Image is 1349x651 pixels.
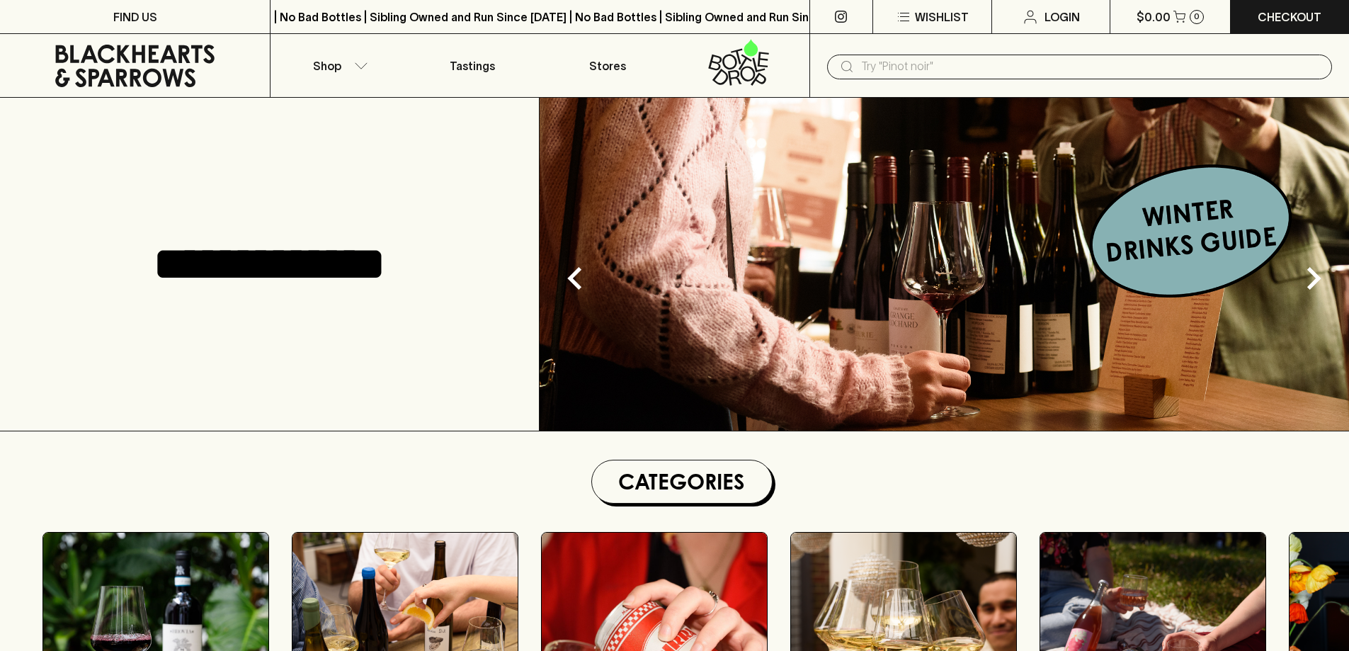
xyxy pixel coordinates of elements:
[540,34,675,97] a: Stores
[405,34,540,97] a: Tastings
[915,9,969,26] p: Wishlist
[1045,9,1080,26] p: Login
[271,34,405,97] button: Shop
[1285,250,1342,307] button: Next
[313,57,341,74] p: Shop
[540,98,1349,431] img: optimise
[1258,9,1321,26] p: Checkout
[547,250,603,307] button: Previous
[1137,9,1171,26] p: $0.00
[598,466,766,497] h1: Categories
[861,55,1321,78] input: Try "Pinot noir"
[113,9,157,26] p: FIND US
[450,57,495,74] p: Tastings
[1194,13,1200,21] p: 0
[589,57,626,74] p: Stores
